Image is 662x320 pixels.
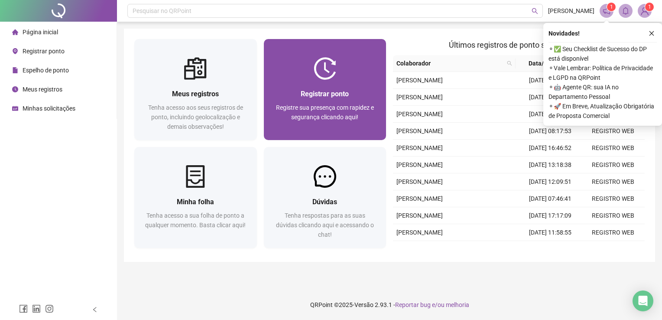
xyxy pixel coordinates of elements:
[582,157,645,173] td: REGISTRO WEB
[354,301,373,308] span: Versão
[396,77,443,84] span: [PERSON_NAME]
[396,127,443,134] span: [PERSON_NAME]
[519,140,582,157] td: [DATE] 16:46:52
[396,161,443,168] span: [PERSON_NAME]
[396,229,443,236] span: [PERSON_NAME]
[603,7,610,15] span: notification
[396,178,443,185] span: [PERSON_NAME]
[519,241,582,258] td: [DATE] 08:01:29
[449,40,589,49] span: Últimos registros de ponto sincronizados
[134,39,257,140] a: Meus registrosTenha acesso aos seus registros de ponto, incluindo geolocalização e demais observa...
[519,157,582,173] td: [DATE] 13:18:38
[548,82,657,101] span: ⚬ 🤖 Agente QR: sua IA no Departamento Pessoal
[12,48,18,54] span: environment
[23,67,69,74] span: Espelho de ponto
[396,111,443,118] span: [PERSON_NAME]
[648,4,651,10] span: 1
[505,57,514,70] span: search
[12,29,18,35] span: home
[92,307,98,313] span: left
[582,207,645,224] td: REGISTRO WEB
[396,144,443,151] span: [PERSON_NAME]
[117,290,662,320] footer: QRPoint © 2025 - 2.93.1 -
[19,304,28,313] span: facebook
[32,304,41,313] span: linkedin
[134,147,257,248] a: Minha folhaTenha acesso a sua folha de ponto a qualquer momento. Basta clicar aqui!
[23,105,75,112] span: Minhas solicitações
[519,190,582,207] td: [DATE] 07:46:41
[582,241,645,258] td: REGISTRO WEB
[396,195,443,202] span: [PERSON_NAME]
[582,173,645,190] td: REGISTRO WEB
[548,101,657,121] span: ⚬ 🚀 Em Breve, Atualização Obrigatória de Proposta Comercial
[548,44,657,63] span: ⚬ ✅ Seu Checklist de Sucesso do DP está disponível
[148,104,243,130] span: Tenha acesso aos seus registros de ponto, incluindo geolocalização e demais observações!
[638,4,651,17] img: 89433
[396,212,443,219] span: [PERSON_NAME]
[582,224,645,241] td: REGISTRO WEB
[396,94,443,101] span: [PERSON_NAME]
[12,86,18,92] span: clock-circle
[607,3,616,11] sup: 1
[301,90,349,98] span: Registrar ponto
[172,90,219,98] span: Meus registros
[548,29,580,38] span: Novidades !
[519,72,582,89] td: [DATE] 17:46:05
[12,67,18,73] span: file
[396,59,503,68] span: Colaborador
[12,105,18,111] span: schedule
[548,6,594,16] span: [PERSON_NAME]
[276,104,374,121] span: Registre sua presença com rapidez e segurança clicando aqui!
[23,48,65,55] span: Registrar ponto
[177,198,214,206] span: Minha folha
[582,123,645,140] td: REGISTRO WEB
[633,291,653,311] div: Open Intercom Messenger
[622,7,630,15] span: bell
[649,30,655,36] span: close
[610,4,613,10] span: 1
[507,61,512,66] span: search
[582,140,645,157] td: REGISTRO WEB
[519,224,582,241] td: [DATE] 11:58:55
[264,39,386,140] a: Registrar pontoRegistre sua presença com rapidez e segurança clicando aqui!
[519,59,566,68] span: Data/Hora
[395,301,469,308] span: Reportar bug e/ou melhoria
[23,29,58,36] span: Página inicial
[519,89,582,106] td: [DATE] 13:10:04
[312,198,337,206] span: Dúvidas
[145,212,246,229] span: Tenha acesso a sua folha de ponto a qualquer momento. Basta clicar aqui!
[519,106,582,123] td: [DATE] 12:13:52
[45,304,54,313] span: instagram
[264,147,386,248] a: DúvidasTenha respostas para as suas dúvidas clicando aqui e acessando o chat!
[548,63,657,82] span: ⚬ Vale Lembrar: Política de Privacidade e LGPD na QRPoint
[645,3,654,11] sup: Atualize o seu contato no menu Meus Dados
[519,123,582,140] td: [DATE] 08:17:53
[516,55,577,72] th: Data/Hora
[23,86,62,93] span: Meus registros
[582,190,645,207] td: REGISTRO WEB
[519,173,582,190] td: [DATE] 12:09:51
[519,207,582,224] td: [DATE] 17:17:09
[532,8,538,14] span: search
[276,212,374,238] span: Tenha respostas para as suas dúvidas clicando aqui e acessando o chat!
